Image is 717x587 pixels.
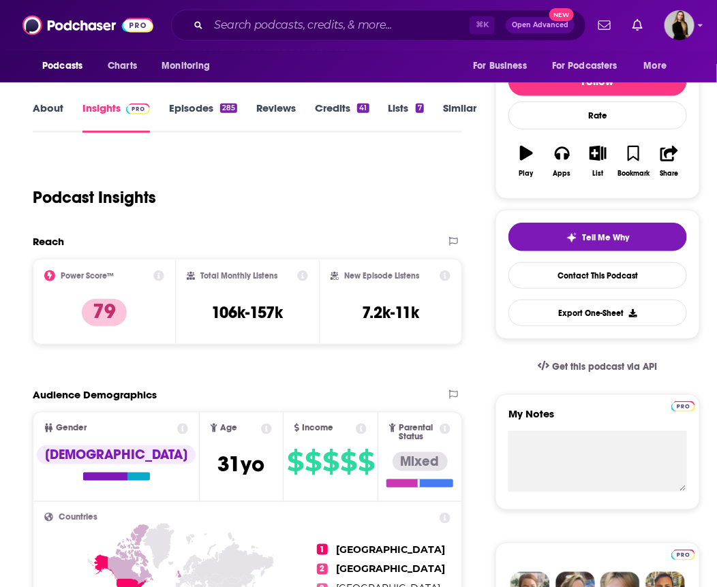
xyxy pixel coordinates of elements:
span: Gender [56,424,87,432]
img: Podchaser Pro [126,104,150,114]
img: User Profile [665,10,695,40]
span: Open Advanced [512,22,568,29]
a: About [33,101,63,133]
button: Apps [545,137,580,186]
button: open menu [33,53,100,79]
button: Play [508,137,544,186]
span: $ [305,451,321,473]
input: Search podcasts, credits, & more... [209,14,470,36]
span: Logged in as editaivancevic [665,10,695,40]
div: 7 [416,104,424,113]
span: Monitoring [162,57,210,76]
img: Podchaser - Follow, Share and Rate Podcasts [22,12,153,38]
span: 2 [317,564,328,575]
div: Bookmark [617,170,650,178]
span: $ [340,451,356,473]
span: ⌘ K [470,16,495,34]
span: Charts [108,57,137,76]
div: [DEMOGRAPHIC_DATA] [37,445,196,464]
div: Apps [553,170,571,178]
span: Get this podcast via API [552,361,658,372]
div: Share [660,170,678,178]
button: open menu [635,53,684,79]
span: $ [358,451,374,473]
h3: 7.2k-11k [362,302,419,323]
a: Contact This Podcast [508,262,687,289]
h1: Podcast Insights [33,187,156,208]
span: Age [220,424,237,432]
span: New [549,8,574,21]
a: Show notifications dropdown [627,14,648,37]
p: 79 [82,299,127,326]
a: Pro website [671,399,695,412]
h2: Power Score™ [61,271,114,281]
button: Show profile menu [665,10,695,40]
span: $ [287,451,303,473]
span: For Business [473,57,527,76]
span: [GEOGRAPHIC_DATA] [336,543,445,556]
a: Get this podcast via API [527,350,669,383]
button: open menu [463,53,544,79]
span: Countries [59,513,97,522]
a: Credits41 [315,101,369,133]
h3: 106k-157k [212,302,284,323]
div: Play [519,170,534,178]
a: Lists7 [388,101,424,133]
button: Open AdvancedNew [506,17,575,33]
h2: Reach [33,235,64,248]
a: Episodes285 [169,101,237,133]
button: Bookmark [615,137,651,186]
button: Share [652,137,687,186]
span: $ [322,451,339,473]
a: Show notifications dropdown [593,14,616,37]
a: Charts [99,53,145,79]
span: [GEOGRAPHIC_DATA] [336,563,445,575]
img: Podchaser Pro [671,550,695,560]
span: Tell Me Why [583,232,630,243]
span: 31 yo [217,451,264,477]
button: tell me why sparkleTell Me Why [508,223,687,251]
a: Similar [443,101,476,133]
div: Search podcasts, credits, & more... [171,10,586,41]
div: 285 [220,104,237,113]
button: List [580,137,615,186]
span: Parental Status [399,424,438,441]
div: 41 [357,104,369,113]
a: InsightsPodchaser Pro [82,101,150,133]
span: For Podcasters [552,57,617,76]
span: Podcasts [42,57,82,76]
span: More [644,57,667,76]
span: Income [302,424,333,432]
div: List [592,170,603,178]
label: My Notes [508,407,687,431]
h2: Total Monthly Listens [200,271,277,281]
button: open menu [543,53,637,79]
div: Rate [508,101,687,129]
img: Podchaser Pro [671,401,695,412]
h2: Audience Demographics [33,388,157,401]
img: tell me why sparkle [566,232,577,243]
div: Mixed [393,452,448,471]
h2: New Episode Listens [344,271,419,281]
button: Export One-Sheet [508,300,687,326]
span: 1 [317,544,328,555]
a: Pro website [671,548,695,560]
a: Reviews [256,101,296,133]
button: open menu [152,53,228,79]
